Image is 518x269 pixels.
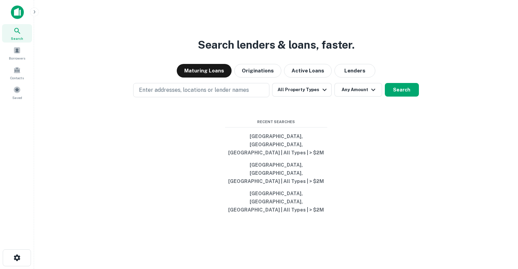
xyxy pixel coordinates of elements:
[198,37,355,53] h3: Search lenders & loans, faster.
[334,64,375,78] button: Lenders
[2,44,32,62] a: Borrowers
[10,75,24,81] span: Contacts
[272,83,331,97] button: All Property Types
[484,215,518,247] iframe: Chat Widget
[12,95,22,100] span: Saved
[139,86,249,94] p: Enter addresses, locations or lender names
[2,83,32,102] a: Saved
[225,159,327,187] button: [GEOGRAPHIC_DATA], [GEOGRAPHIC_DATA], [GEOGRAPHIC_DATA] | All Types | > $2M
[234,64,281,78] button: Originations
[177,64,232,78] button: Maturing Loans
[2,64,32,82] a: Contacts
[11,5,24,19] img: capitalize-icon.png
[225,119,327,125] span: Recent Searches
[2,24,32,43] a: Search
[11,36,23,41] span: Search
[133,83,269,97] button: Enter addresses, locations or lender names
[225,187,327,216] button: [GEOGRAPHIC_DATA], [GEOGRAPHIC_DATA], [GEOGRAPHIC_DATA] | All Types | > $2M
[225,130,327,159] button: [GEOGRAPHIC_DATA], [GEOGRAPHIC_DATA], [GEOGRAPHIC_DATA] | All Types | > $2M
[9,55,25,61] span: Borrowers
[284,64,332,78] button: Active Loans
[385,83,419,97] button: Search
[334,83,382,97] button: Any Amount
